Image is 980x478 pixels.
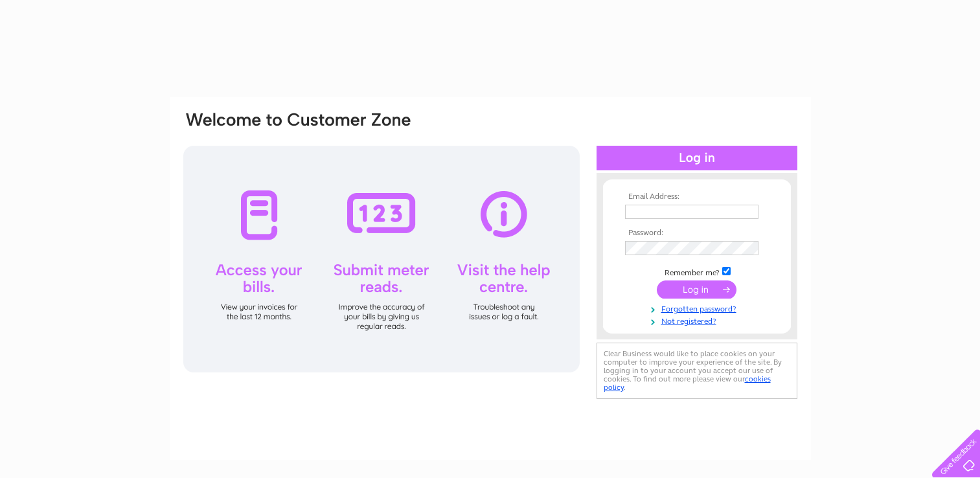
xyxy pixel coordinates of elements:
div: Clear Business would like to place cookies on your computer to improve your experience of the sit... [597,343,797,399]
th: Email Address: [622,192,772,201]
a: Forgotten password? [625,302,772,314]
th: Password: [622,229,772,238]
input: Submit [657,280,736,299]
a: cookies policy [604,374,771,392]
td: Remember me? [622,265,772,278]
a: Not registered? [625,314,772,326]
